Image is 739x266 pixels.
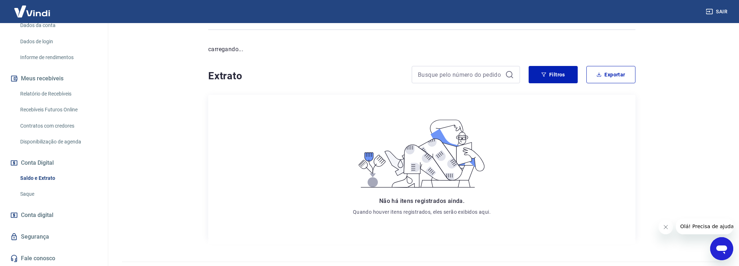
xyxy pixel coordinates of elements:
button: Sair [704,5,730,18]
a: Conta digital [9,207,99,223]
iframe: Mensagem da empresa [676,218,733,234]
h4: Extrato [208,69,403,83]
p: carregando... [208,45,635,54]
button: Exportar [586,66,635,83]
a: Disponibilização de agenda [17,134,99,149]
button: Filtros [529,66,578,83]
a: Informe de rendimentos [17,50,99,65]
a: Saldo e Extrato [17,171,99,186]
iframe: Botão para abrir a janela de mensagens [710,237,733,260]
input: Busque pelo número do pedido [418,69,502,80]
span: Conta digital [21,210,53,220]
a: Recebíveis Futuros Online [17,102,99,117]
span: Olá! Precisa de ajuda? [4,5,61,11]
p: Quando houver itens registrados, eles serão exibidos aqui. [353,208,491,216]
a: Dados da conta [17,18,99,33]
a: Relatório de Recebíveis [17,87,99,101]
span: Não há itens registrados ainda. [379,198,464,204]
button: Conta Digital [9,155,99,171]
a: Dados de login [17,34,99,49]
img: Vindi [9,0,56,22]
a: Segurança [9,229,99,245]
button: Meus recebíveis [9,71,99,87]
a: Saque [17,187,99,201]
iframe: Fechar mensagem [659,220,673,234]
a: Contratos com credores [17,119,99,133]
